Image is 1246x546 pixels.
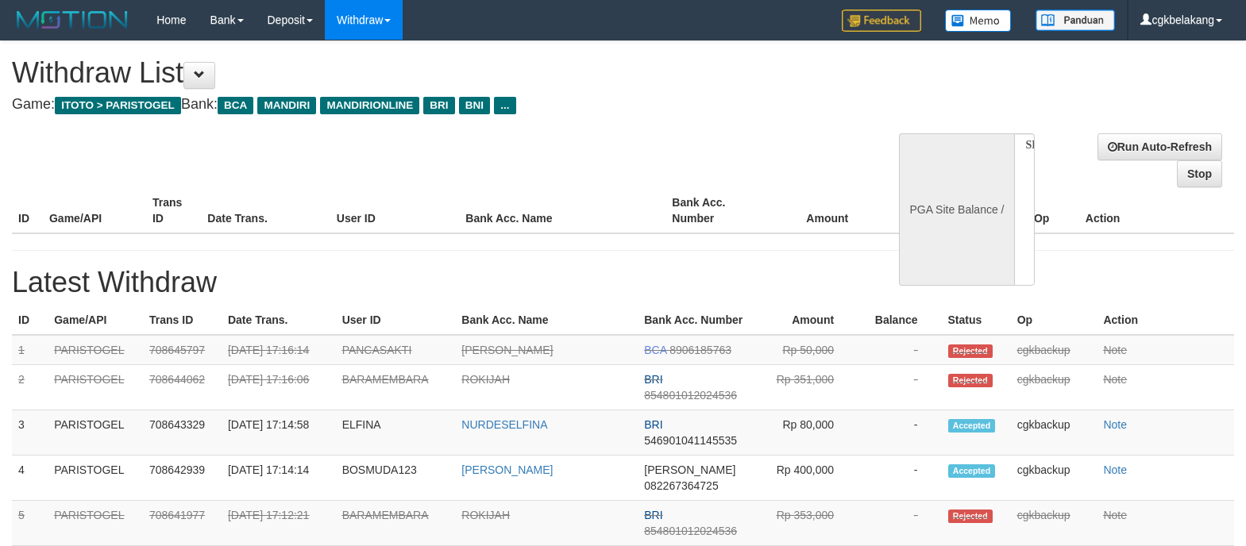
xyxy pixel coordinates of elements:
span: BRI [644,418,662,431]
td: BOSMUDA123 [336,456,456,501]
th: Amount [759,306,858,335]
span: BRI [644,373,662,386]
td: Rp 351,000 [759,365,858,410]
a: Note [1103,509,1127,521]
a: ROKIJAH [461,509,510,521]
a: [PERSON_NAME] [461,463,553,476]
span: MANDIRIONLINE [320,97,419,114]
th: Action [1079,188,1234,233]
td: PARISTOGEL [48,335,143,365]
th: Balance [872,188,966,233]
span: 854801012024536 [644,389,737,402]
td: PARISTOGEL [48,456,143,501]
th: ID [12,188,43,233]
span: MANDIRI [257,97,316,114]
span: Rejected [948,509,993,523]
span: BRI [644,509,662,521]
td: cgkbackup [1011,456,1097,501]
td: - [858,501,941,546]
span: [PERSON_NAME] [644,463,735,476]
th: Bank Acc. Name [455,306,638,335]
td: cgkbackup [1011,410,1097,456]
td: - [858,410,941,456]
td: 708641977 [143,501,222,546]
td: Rp 50,000 [759,335,858,365]
span: 082267364725 [644,479,718,492]
a: NURDESELFINA [461,418,547,431]
td: ELFINA [336,410,456,456]
span: BNI [459,97,490,114]
a: ROKIJAH [461,373,510,386]
a: Run Auto-Refresh [1097,133,1222,160]
td: Rp 80,000 [759,410,858,456]
th: Status [942,306,1011,335]
td: 708644062 [143,365,222,410]
td: [DATE] 17:12:21 [222,501,336,546]
th: Date Trans. [201,188,330,233]
span: Rejected [948,374,993,387]
td: - [858,456,941,501]
td: [DATE] 17:14:14 [222,456,336,501]
th: Action [1097,306,1234,335]
a: Note [1103,463,1127,476]
td: - [858,365,941,410]
a: Note [1103,418,1127,431]
span: BRI [423,97,454,114]
td: 708642939 [143,456,222,501]
span: Rejected [948,344,993,358]
th: Trans ID [143,306,222,335]
th: Balance [858,306,941,335]
td: 708643329 [143,410,222,456]
td: cgkbackup [1011,365,1097,410]
th: Bank Acc. Name [459,188,665,233]
span: ... [494,97,515,114]
th: Bank Acc. Number [638,306,759,335]
img: panduan.png [1036,10,1115,31]
span: 546901041145535 [644,434,737,447]
th: User ID [330,188,459,233]
td: BARAMEMBARA [336,501,456,546]
td: [DATE] 17:14:58 [222,410,336,456]
td: 5 [12,501,48,546]
a: [PERSON_NAME] [461,344,553,356]
td: - [858,335,941,365]
a: Stop [1177,160,1222,187]
span: ITOTO > PARISTOGEL [55,97,181,114]
td: Rp 353,000 [759,501,858,546]
td: 3 [12,410,48,456]
td: PARISTOGEL [48,365,143,410]
th: Op [1028,188,1079,233]
span: BCA [644,344,666,356]
img: Feedback.jpg [842,10,921,32]
a: Note [1103,373,1127,386]
h4: Game: Bank: [12,97,815,113]
td: 2 [12,365,48,410]
td: 708645797 [143,335,222,365]
span: Accepted [948,419,996,433]
div: PGA Site Balance / [899,133,1013,286]
td: 1 [12,335,48,365]
td: BARAMEMBARA [336,365,456,410]
td: 4 [12,456,48,501]
a: Note [1103,344,1127,356]
img: MOTION_logo.png [12,8,133,32]
th: ID [12,306,48,335]
td: [DATE] 17:16:06 [222,365,336,410]
td: Rp 400,000 [759,456,858,501]
td: cgkbackup [1011,501,1097,546]
th: Amount [769,188,872,233]
img: Button%20Memo.svg [945,10,1012,32]
th: User ID [336,306,456,335]
td: PANCASAKTI [336,335,456,365]
span: 8906185763 [669,344,731,356]
th: Game/API [43,188,146,233]
th: Date Trans. [222,306,336,335]
span: 854801012024536 [644,525,737,537]
th: Trans ID [146,188,201,233]
h1: Withdraw List [12,57,815,89]
td: [DATE] 17:16:14 [222,335,336,365]
td: cgkbackup [1011,335,1097,365]
span: Accepted [948,464,996,478]
th: Bank Acc. Number [665,188,769,233]
td: PARISTOGEL [48,501,143,546]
